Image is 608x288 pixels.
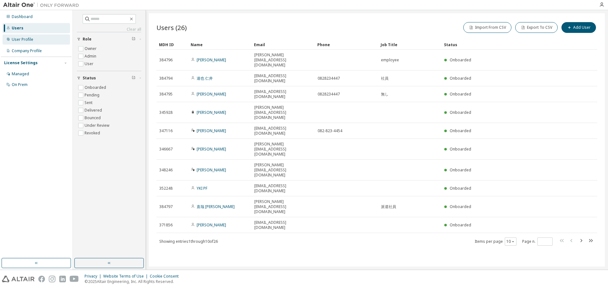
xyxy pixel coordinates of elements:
button: Export To CSV [515,22,558,33]
span: [PERSON_NAME][EMAIL_ADDRESS][DOMAIN_NAME] [254,52,312,68]
span: 345928 [159,110,173,115]
a: [PERSON_NAME] [197,222,226,228]
div: Website Terms of Use [103,274,150,279]
a: [PERSON_NAME] [197,146,226,152]
a: [PERSON_NAME] [197,110,226,115]
span: Onboarded [450,91,471,97]
div: Managed [12,71,29,77]
img: facebook.svg [38,276,45,282]
a: [PERSON_NAME] [197,167,226,173]
div: MDH ID [159,40,186,50]
span: 348246 [159,168,173,173]
label: Sent [85,99,94,107]
a: Clear all [77,27,141,32]
span: 0828234447 [318,92,340,97]
img: altair_logo.svg [2,276,35,282]
span: [EMAIL_ADDRESS][DOMAIN_NAME] [254,220,312,230]
div: Email [254,40,312,50]
span: 384794 [159,76,173,81]
span: Onboarded [450,57,471,63]
label: Bounced [85,114,102,122]
span: Role [83,37,92,42]
a: 直哉 [PERSON_NAME] [197,204,235,209]
img: Altair One [3,2,82,8]
label: Onboarded [85,84,107,91]
button: Add User [561,22,596,33]
img: linkedin.svg [59,276,66,282]
label: Pending [85,91,101,99]
span: [PERSON_NAME][EMAIL_ADDRESS][DOMAIN_NAME] [254,199,312,214]
a: 達也 仁井 [197,76,213,81]
span: Onboarded [450,110,471,115]
span: employee [381,58,399,63]
span: [PERSON_NAME][EMAIL_ADDRESS][DOMAIN_NAME] [254,142,312,157]
span: Onboarded [450,204,471,209]
button: Import From CSV [463,22,511,33]
a: YKI PF [197,186,207,191]
span: Status [83,76,96,81]
span: [PERSON_NAME][EMAIL_ADDRESS][DOMAIN_NAME] [254,162,312,178]
span: Onboarded [450,128,471,133]
span: Onboarded [450,186,471,191]
span: 無し [381,92,389,97]
div: Privacy [85,274,103,279]
span: 082-823-4454 [318,128,342,133]
div: Dashboard [12,14,33,19]
span: [EMAIL_ADDRESS][DOMAIN_NAME] [254,126,312,136]
span: 384797 [159,204,173,209]
a: [PERSON_NAME] [197,91,226,97]
span: 派遣社員 [381,204,396,209]
label: Admin [85,52,98,60]
div: Job Title [381,40,439,50]
div: Company Profile [12,48,42,53]
span: 社員 [381,76,389,81]
span: Onboarded [450,167,471,173]
div: On Prem [12,82,28,87]
span: 352248 [159,186,173,191]
div: Cookie Consent [150,274,182,279]
button: Role [77,32,141,46]
div: User Profile [12,37,33,42]
span: 0828234447 [318,76,340,81]
label: Owner [85,45,98,52]
a: [PERSON_NAME] [197,128,226,133]
span: Clear filter [132,76,136,81]
button: Status [77,71,141,85]
div: Phone [317,40,376,50]
span: Onboarded [450,222,471,228]
img: youtube.svg [70,276,79,282]
div: Users [12,26,23,31]
span: 384795 [159,92,173,97]
div: License Settings [4,60,38,65]
button: 10 [506,239,515,244]
span: Showing entries 1 through 10 of 26 [159,239,218,244]
span: Page n. [522,237,553,246]
span: Onboarded [450,146,471,152]
span: [PERSON_NAME][EMAIL_ADDRESS][DOMAIN_NAME] [254,105,312,120]
span: 346667 [159,147,173,152]
div: Status [444,40,564,50]
span: 371856 [159,223,173,228]
span: Users (26) [156,23,187,32]
a: [PERSON_NAME] [197,57,226,63]
span: [EMAIL_ADDRESS][DOMAIN_NAME] [254,183,312,193]
span: 347116 [159,128,173,133]
span: [EMAIL_ADDRESS][DOMAIN_NAME] [254,73,312,83]
span: Onboarded [450,76,471,81]
label: Under Review [85,122,111,129]
label: Revoked [85,129,101,137]
span: 384796 [159,58,173,63]
img: instagram.svg [49,276,55,282]
span: Items per page [475,237,516,246]
p: © 2025 Altair Engineering, Inc. All Rights Reserved. [85,279,182,284]
label: Delivered [85,107,103,114]
label: User [85,60,95,68]
span: [EMAIL_ADDRESS][DOMAIN_NAME] [254,89,312,99]
span: Clear filter [132,37,136,42]
div: Name [191,40,249,50]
